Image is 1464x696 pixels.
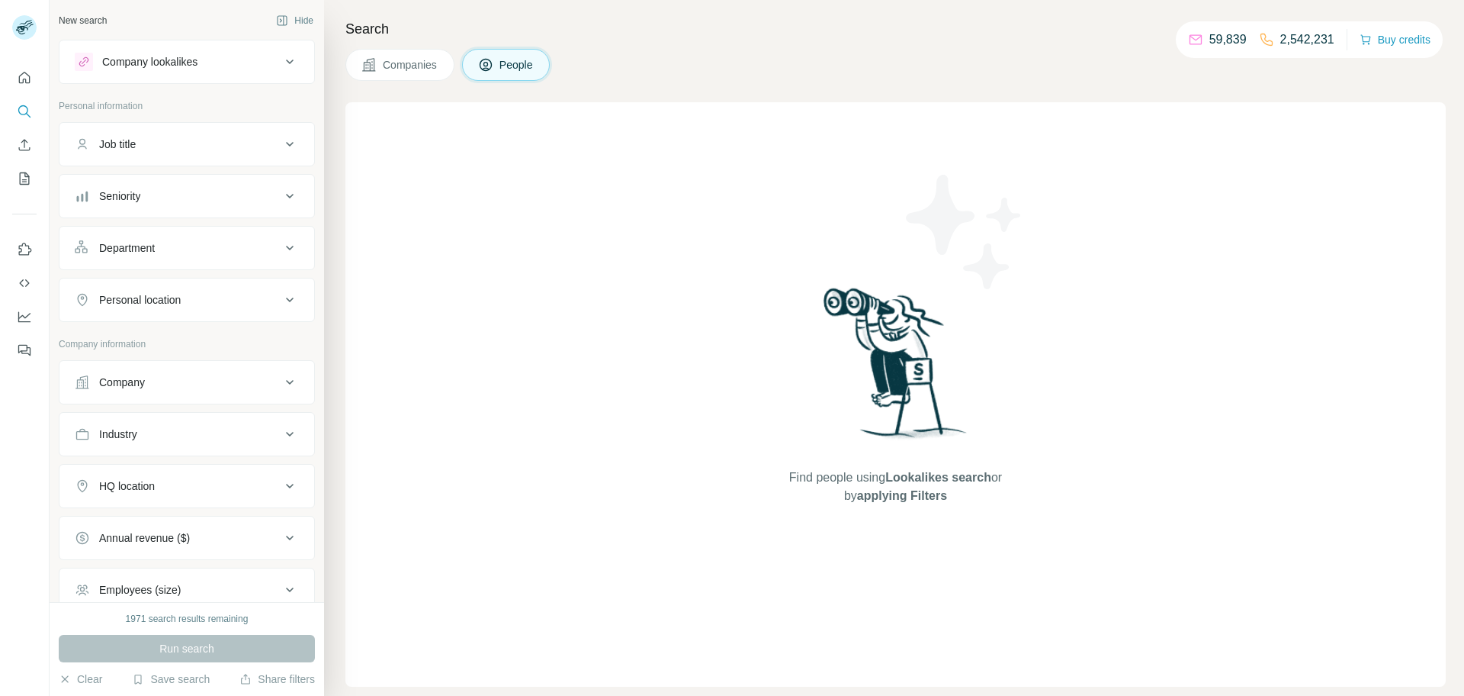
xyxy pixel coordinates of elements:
[59,43,314,80] button: Company lookalikes
[12,98,37,125] button: Search
[1280,31,1334,49] p: 2,542,231
[59,572,314,608] button: Employees (size)
[99,427,137,442] div: Industry
[1360,29,1430,50] button: Buy credits
[1209,31,1247,49] p: 59,839
[885,471,991,484] span: Lookalikes search
[12,269,37,297] button: Use Surfe API
[773,469,1017,505] span: Find people using or by
[99,292,181,308] div: Personal location
[12,303,37,330] button: Dashboard
[59,337,315,351] p: Company information
[99,478,155,494] div: HQ location
[499,57,535,72] span: People
[132,672,210,687] button: Save search
[383,57,438,72] span: Companies
[99,582,181,598] div: Employees (size)
[896,163,1033,301] img: Surfe Illustration - Stars
[59,416,314,453] button: Industry
[12,236,37,263] button: Use Surfe on LinkedIn
[59,99,315,113] p: Personal information
[239,672,315,687] button: Share filters
[99,188,140,204] div: Seniority
[12,64,37,92] button: Quick start
[59,178,314,214] button: Seniority
[817,284,975,454] img: Surfe Illustration - Woman searching with binoculars
[59,126,314,163] button: Job title
[99,375,145,390] div: Company
[857,489,947,502] span: applying Filters
[126,612,249,626] div: 1971 search results remaining
[59,520,314,556] button: Annual revenue ($)
[99,530,190,546] div: Annual revenue ($)
[99,240,155,256] div: Department
[99,137,136,152] div: Job title
[12,165,37,192] button: My lists
[102,54,197,69] div: Company lookalikes
[59,364,314,401] button: Company
[59,230,314,266] button: Department
[59,14,107,27] div: New search
[265,9,324,32] button: Hide
[59,468,314,504] button: HQ location
[12,131,37,159] button: Enrich CSV
[59,672,102,687] button: Clear
[59,282,314,318] button: Personal location
[345,18,1446,40] h4: Search
[12,337,37,364] button: Feedback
